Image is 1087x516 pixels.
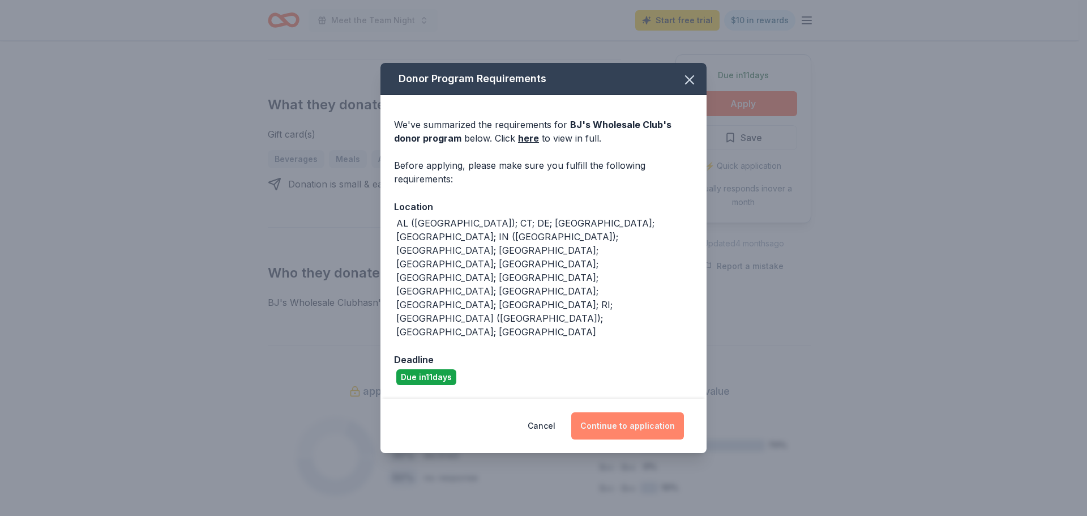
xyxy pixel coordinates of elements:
div: Due in 11 days [396,369,456,385]
button: Continue to application [571,412,684,440]
div: Deadline [394,352,693,367]
button: Cancel [528,412,555,440]
a: here [518,131,539,145]
div: We've summarized the requirements for below. Click to view in full. [394,118,693,145]
div: Location [394,199,693,214]
div: Donor Program Requirements [380,63,707,95]
div: AL ([GEOGRAPHIC_DATA]); CT; DE; [GEOGRAPHIC_DATA]; [GEOGRAPHIC_DATA]; IN ([GEOGRAPHIC_DATA]); [GE... [396,216,693,339]
div: Before applying, please make sure you fulfill the following requirements: [394,159,693,186]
